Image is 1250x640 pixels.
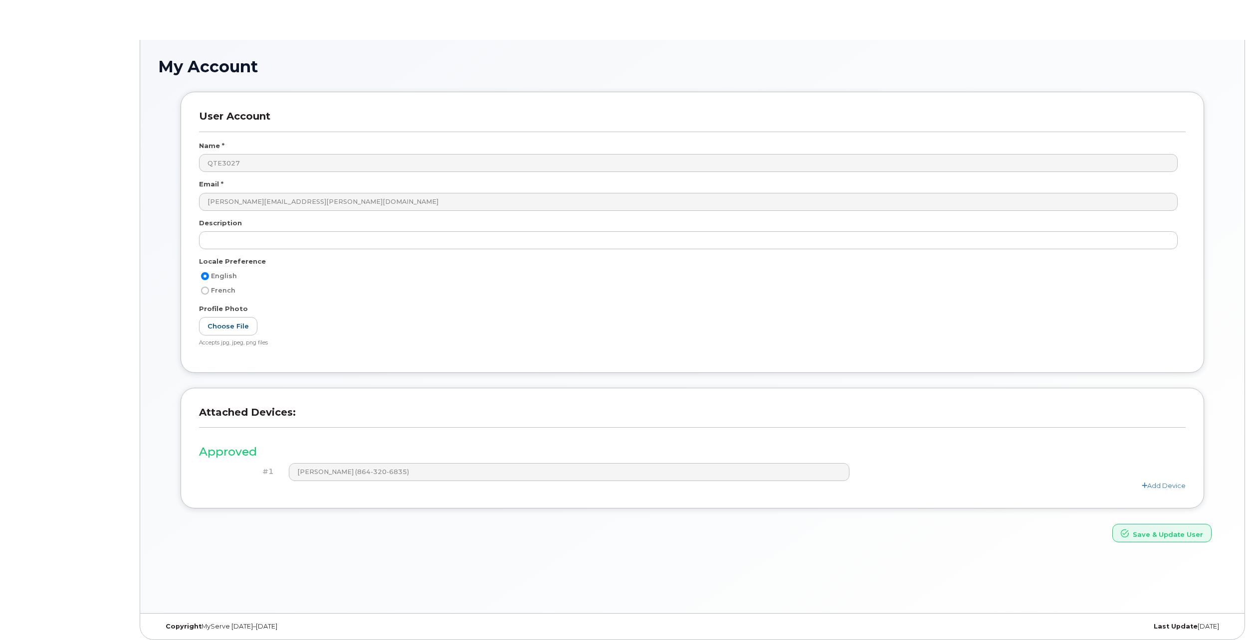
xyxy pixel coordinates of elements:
div: [DATE] [870,623,1227,631]
label: Name * [199,141,224,151]
label: Locale Preference [199,257,266,266]
h3: Attached Devices: [199,406,1186,428]
span: French [211,287,235,294]
div: MyServe [DATE]–[DATE] [158,623,514,631]
label: Description [199,218,242,228]
label: Profile Photo [199,304,248,314]
strong: Copyright [166,623,202,630]
a: Add Device [1142,481,1186,489]
h3: Approved [199,446,1186,458]
button: Save & Update User [1112,524,1212,542]
h1: My Account [158,58,1227,75]
label: Email * [199,179,223,189]
span: English [211,272,237,280]
input: English [201,272,209,280]
label: Choose File [199,317,257,335]
input: French [201,287,209,295]
strong: Last Update [1154,623,1198,630]
h4: #1 [207,468,274,476]
h3: User Account [199,110,1186,132]
div: Accepts jpg, jpeg, png files [199,339,1178,347]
